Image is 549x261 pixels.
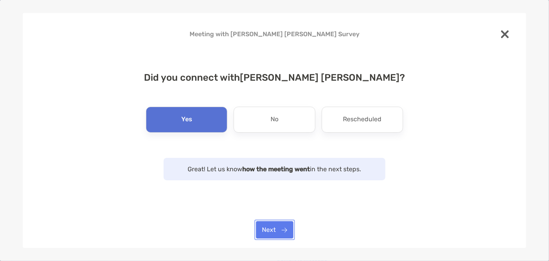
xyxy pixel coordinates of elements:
h4: Did you connect with [PERSON_NAME] [PERSON_NAME] ? [35,72,514,83]
strong: how the meeting went [243,165,310,173]
h4: Meeting with [PERSON_NAME] [PERSON_NAME] Survey [35,30,514,38]
p: Yes [181,113,192,126]
button: Next [256,221,293,239]
p: Great! Let us know in the next steps. [171,164,378,174]
img: close modal [501,30,509,38]
p: Rescheduled [343,113,381,126]
p: No [271,113,278,126]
